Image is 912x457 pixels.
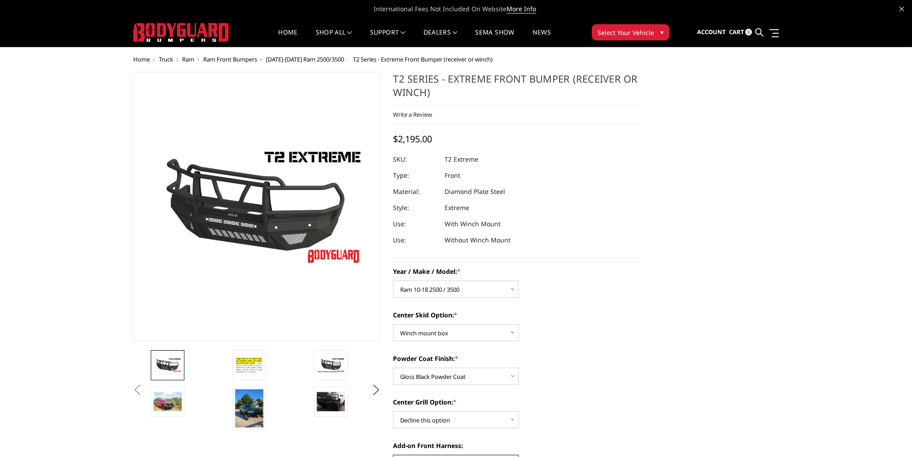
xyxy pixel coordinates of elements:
[445,167,460,184] dd: Front
[660,27,663,37] span: ▾
[353,55,493,63] span: T2 Series - Extreme Front Bumper (receiver or winch)
[393,441,641,450] label: Add-on Front Harness:
[423,29,458,47] a: Dealers
[867,414,912,457] iframe: Chat Widget
[393,216,438,232] dt: Use:
[278,29,297,47] a: Home
[393,167,438,184] dt: Type:
[369,383,383,397] button: Next
[393,397,641,407] label: Center Grill Option:
[393,184,438,200] dt: Material:
[393,151,438,167] dt: SKU:
[133,23,230,42] img: BODYGUARD BUMPERS
[153,357,182,373] img: T2 Series - Extreme Front Bumper (receiver or winch)
[159,55,173,63] a: Truck
[393,354,641,363] label: Powder Coat Finish:
[393,267,641,276] label: Year / Make / Model:
[131,383,144,397] button: Previous
[153,392,182,411] img: T2 Series - Extreme Front Bumper (receiver or winch)
[316,29,352,47] a: shop all
[506,4,536,13] a: More Info
[445,184,505,200] dd: Diamond Plate Steel
[697,28,725,36] span: Account
[203,55,257,63] a: Ram Front Bumpers
[745,29,752,35] span: 0
[266,55,344,63] a: [DATE]-[DATE] Ram 2500/3500
[697,20,725,44] a: Account
[133,55,150,63] a: Home
[729,20,752,44] a: Cart 0
[532,29,550,47] a: News
[133,72,381,341] a: T2 Series - Extreme Front Bumper (receiver or winch)
[598,28,654,37] span: Select Your Vehicle
[393,133,432,145] span: $2,195.00
[317,357,345,373] img: T2 Series - Extreme Front Bumper (receiver or winch)
[182,55,194,63] a: Ram
[729,28,744,36] span: Cart
[393,110,432,119] a: Write a Review
[445,216,501,232] dd: With Winch Mount
[393,200,438,216] dt: Style:
[592,24,669,40] button: Select Your Vehicle
[445,232,511,248] dd: Without Winch Mount
[445,200,469,216] dd: Extreme
[235,389,263,427] img: T2 Series - Extreme Front Bumper (receiver or winch)
[475,29,514,47] a: SEMA Show
[445,151,478,167] dd: T2 Extreme
[393,232,438,248] dt: Use:
[393,72,641,105] h1: T2 Series - Extreme Front Bumper (receiver or winch)
[370,29,406,47] a: Support
[317,392,345,411] img: T2 Series - Extreme Front Bumper (receiver or winch)
[235,356,263,375] img: T2 Series - Extreme Front Bumper (receiver or winch)
[393,310,641,320] label: Center Skid Option:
